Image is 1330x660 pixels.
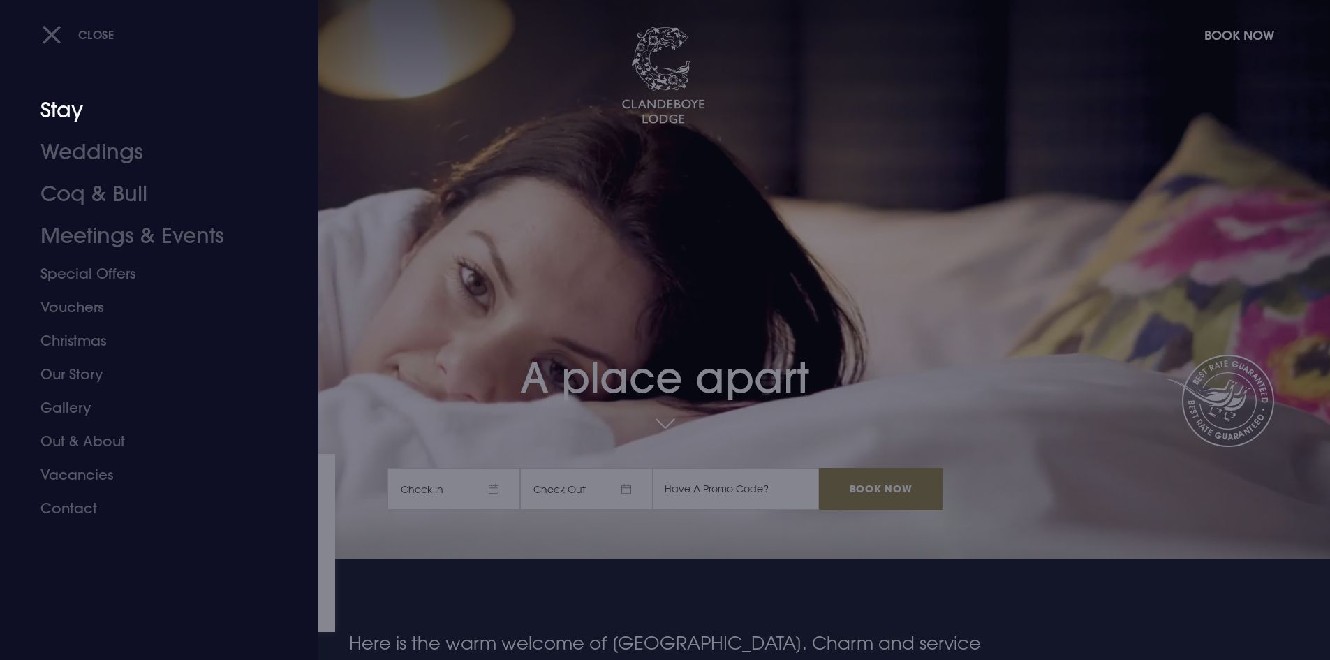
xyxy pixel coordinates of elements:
a: Our Story [40,358,261,391]
a: Gallery [40,391,261,425]
a: Special Offers [40,257,261,291]
a: Vacancies [40,458,261,492]
a: Contact [40,492,261,525]
a: Out & About [40,425,261,458]
a: Meetings & Events [40,215,261,257]
span: Close [78,27,114,42]
a: Weddings [40,131,261,173]
a: Coq & Bull [40,173,261,215]
a: Vouchers [40,291,261,324]
a: Christmas [40,324,261,358]
a: Stay [40,89,261,131]
button: Close [42,20,114,49]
